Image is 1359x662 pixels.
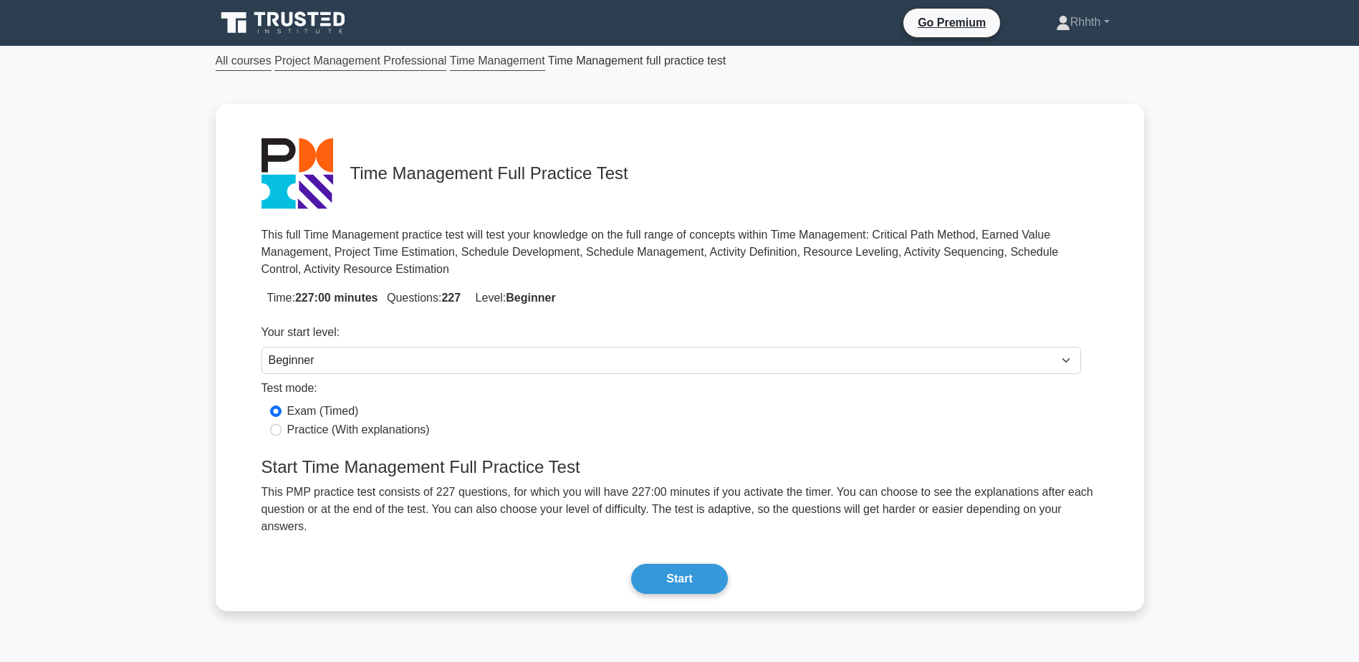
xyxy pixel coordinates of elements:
a: Rhhth [1022,8,1144,37]
h4: Time Management Full Practice Test [350,163,1098,184]
strong: Beginner [506,292,555,304]
a: Go Premium [909,14,994,32]
div: Time Management full practice test [207,52,1153,69]
h4: Start Time Management Full Practice Test [253,457,1107,478]
div: Your start level: [261,324,1081,347]
button: Start [631,564,727,594]
strong: 227:00 minutes [295,292,378,304]
a: Time Management [450,52,545,71]
a: Project Management Professional [274,52,446,71]
strong: 227 [441,292,461,304]
p: Time: [261,289,1098,307]
a: All courses [216,52,272,71]
span: Questions: [381,292,461,304]
span: Level: [470,292,556,304]
p: This full Time Management practice test will test your knowledge on the full range of concepts wi... [261,226,1098,278]
label: Exam (Timed) [287,403,359,420]
p: This PMP practice test consists of 227 questions, for which you will have 227:00 minutes if you a... [253,484,1107,535]
div: Test mode: [261,380,1081,403]
label: Practice (With explanations) [287,421,430,438]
